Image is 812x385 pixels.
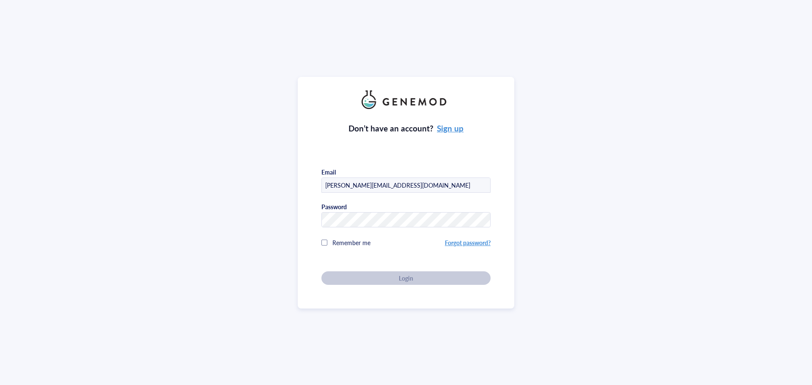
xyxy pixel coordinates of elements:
a: Forgot password? [445,238,491,247]
img: genemod_logo_light-BcqUzbGq.png [362,90,450,109]
span: Remember me [332,238,370,247]
div: Don’t have an account? [348,123,464,134]
a: Sign up [437,123,464,134]
div: Password [321,203,347,210]
div: Email [321,168,336,176]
